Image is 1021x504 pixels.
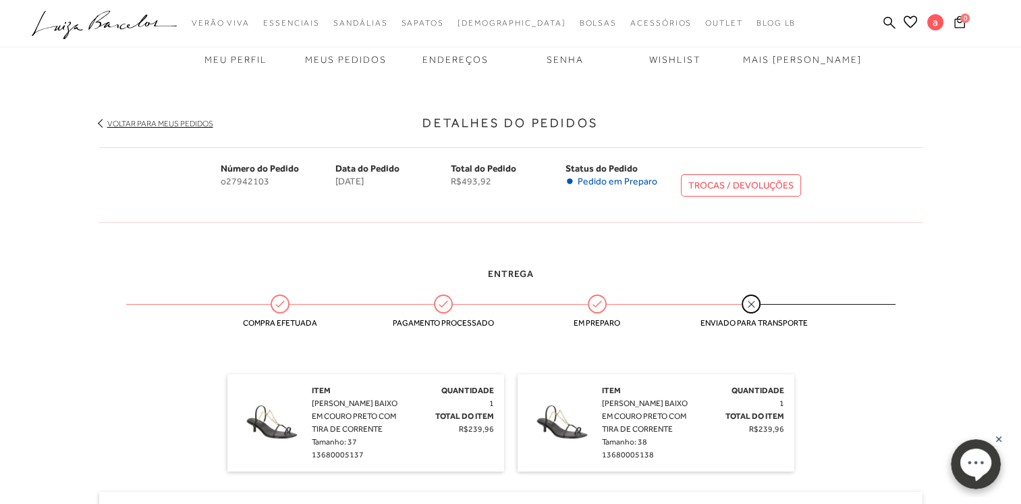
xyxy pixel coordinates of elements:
span: 1 [779,399,784,408]
span: Item [602,386,621,395]
span: SENHA [547,54,584,65]
span: Data do Pedido [335,163,399,174]
h3: Detalhes do Pedidos [99,114,922,132]
a: categoryNavScreenReaderText [630,11,692,36]
span: 13680005138 [602,450,654,459]
span: WISHLIST [649,54,701,65]
span: MAIS [PERSON_NAME] [743,54,862,65]
span: Quantidade [441,386,494,395]
span: Número do Pedido [221,163,299,174]
span: 1 [489,399,494,408]
a: categoryNavScreenReaderText [333,11,387,36]
span: 13680005137 [312,450,364,459]
span: Enviado para transporte [700,318,802,328]
span: Em preparo [547,318,648,328]
span: Essenciais [263,18,320,28]
span: 0 [960,14,970,23]
span: ENDEREÇOS [422,54,489,65]
span: BLOG LB [756,18,796,28]
span: [PERSON_NAME] BAIXO EM COURO PRETO COM TIRA DE CORRENTE [312,399,397,434]
span: o27942103 [221,176,336,187]
span: Quantidade [732,386,784,395]
span: Total do Item [435,411,494,421]
span: a [927,14,943,30]
a: categoryNavScreenReaderText [192,11,250,36]
span: Pagamento processado [393,318,494,328]
span: R$493,92 [451,176,566,187]
span: Total do Pedido [451,163,516,174]
button: 0 [950,15,969,33]
span: Pedido em Preparo [578,176,657,187]
a: categoryNavScreenReaderText [705,11,743,36]
a: categoryNavScreenReaderText [579,11,617,36]
span: • [565,176,574,187]
span: Tamanho: 37 [312,437,357,447]
span: Status do Pedido [565,163,638,174]
span: Compra efetuada [229,318,331,328]
span: [DATE] [335,176,451,187]
a: noSubCategoriesText [458,11,566,36]
span: [PERSON_NAME] BAIXO EM COURO PRETO COM TIRA DE CORRENTE [602,399,688,434]
img: SANDÁLIA SALTO BAIXO EM COURO PRETO COM TIRA DE CORRENTE [528,384,595,452]
span: R$239,96 [749,424,784,434]
a: BLOG LB [756,11,796,36]
span: R$239,96 [459,424,494,434]
span: Sandálias [333,18,387,28]
span: Tamanho: 38 [602,437,647,447]
span: Item [312,386,331,395]
span: Total do Item [725,411,784,421]
span: Outlet [705,18,743,28]
span: [DEMOGRAPHIC_DATA] [458,18,566,28]
a: Voltar para meus pedidos [107,119,213,128]
span: Verão Viva [192,18,250,28]
a: categoryNavScreenReaderText [401,11,443,36]
span: Entrega [488,268,534,279]
span: MEU PERFIL [204,54,267,65]
button: a [921,14,950,34]
img: SANDÁLIA SALTO BAIXO EM COURO PRETO COM TIRA DE CORRENTE [238,384,305,452]
span: MEUS PEDIDOS [305,54,387,65]
a: categoryNavScreenReaderText [263,11,320,36]
span: Acessórios [630,18,692,28]
span: Bolsas [579,18,617,28]
span: Sapatos [401,18,443,28]
a: TROCAS / DEVOLUÇÕES [681,174,801,197]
